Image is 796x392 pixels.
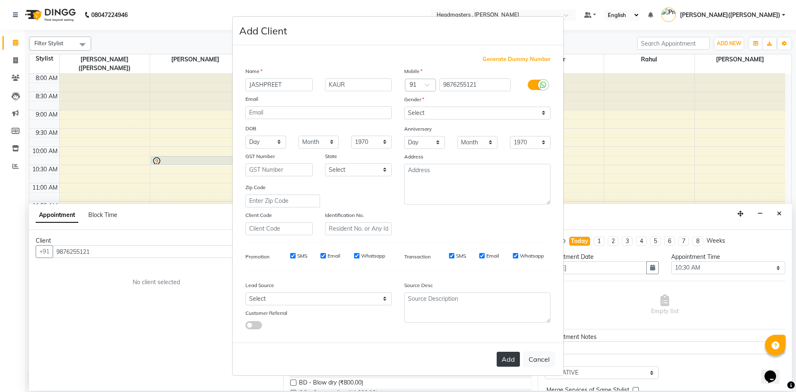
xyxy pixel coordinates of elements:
input: Enter Zip Code [245,195,320,207]
label: Mobile [404,68,422,75]
label: Client Code [245,212,272,219]
label: SMS [456,252,466,260]
label: Email [328,252,340,260]
label: Address [404,153,423,161]
label: Customer Referral [245,309,287,317]
input: Email [245,106,392,119]
label: Lead Source [245,282,274,289]
input: GST Number [245,163,313,176]
h4: Add Client [239,23,287,38]
label: Email [245,95,258,103]
label: Anniversary [404,125,432,133]
input: Resident No. or Any Id [325,222,392,235]
label: Whatsapp [361,252,385,260]
input: Mobile [439,78,511,91]
span: Generate Dummy Number [483,55,551,63]
input: First Name [245,78,313,91]
label: Zip Code [245,184,266,191]
label: Whatsapp [520,252,544,260]
label: Gender [404,96,424,103]
label: Name [245,68,262,75]
label: Transaction [404,253,431,261]
label: Promotion [245,253,269,261]
label: SMS [297,252,307,260]
input: Last Name [325,78,392,91]
button: Add [497,352,520,367]
label: Email [486,252,499,260]
label: Source Desc [404,282,433,289]
label: GST Number [245,153,275,160]
label: Identification No. [325,212,364,219]
label: DOB [245,125,256,132]
label: State [325,153,337,160]
input: Client Code [245,222,313,235]
button: Cancel [523,351,555,367]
